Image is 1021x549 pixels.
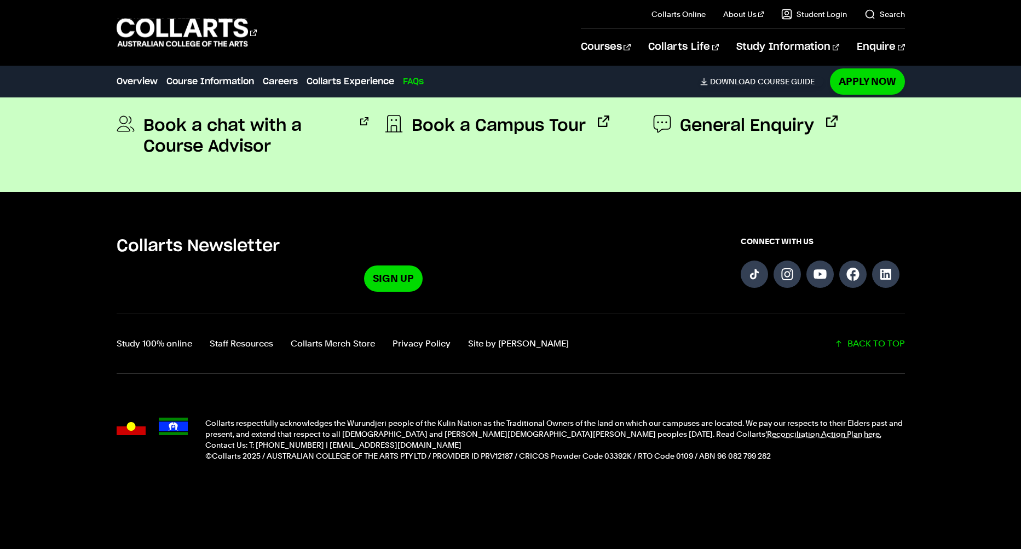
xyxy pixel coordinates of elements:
[774,261,801,288] a: Follow us on Instagram
[159,418,188,435] img: Torres Strait Islander flag
[834,336,905,351] a: Scroll back to top of the page
[291,336,375,351] a: Collarts Merch Store
[680,115,814,136] span: General Enquiry
[385,115,609,136] a: Book a Campus Tour
[364,265,423,291] a: Sign Up
[205,450,905,461] p: ©Collarts 2025 / AUSTRALIAN COLLEGE OF THE ARTS PTY LTD / PROVIDER ID PRV12187 / CRICOS Provider ...
[830,68,905,94] a: Apply Now
[263,75,298,88] a: Careers
[117,236,671,257] h5: Collarts Newsletter
[117,418,146,435] img: Australian Aboriginal flag
[741,261,768,288] a: Follow us on TikTok
[210,336,273,351] a: Staff Resources
[117,115,368,157] a: Book a chat with a Course Advisor
[143,115,348,157] span: Book a chat with a Course Advisor
[166,75,254,88] a: Course Information
[581,29,631,65] a: Courses
[710,77,755,86] span: Download
[117,314,905,374] div: Additional links and back-to-top button
[653,115,838,136] a: General Enquiry
[781,9,847,20] a: Student Login
[412,115,586,136] span: Book a Campus Tour
[700,77,823,86] a: DownloadCourse Guide
[205,440,905,450] p: Contact Us: T: [PHONE_NUMBER] | [EMAIL_ADDRESS][DOMAIN_NAME]
[723,9,764,20] a: About Us
[651,9,706,20] a: Collarts Online
[117,336,569,351] nav: Footer navigation
[468,336,569,351] a: Site by Calico
[117,336,192,351] a: Study 100% online
[736,29,839,65] a: Study Information
[741,236,905,291] div: Connect with us on social media
[393,336,451,351] a: Privacy Policy
[857,29,904,65] a: Enquire
[117,17,257,48] div: Go to homepage
[648,29,719,65] a: Collarts Life
[117,75,158,88] a: Overview
[767,430,881,438] a: Reconciliation Action Plan here.
[839,261,867,288] a: Follow us on Facebook
[205,418,905,440] p: Collarts respectfully acknowledges the Wurundjeri people of the Kulin Nation as the Traditional O...
[872,261,899,288] a: Follow us on LinkedIn
[117,418,188,461] div: Acknowledgment flags
[403,75,424,88] a: FAQs
[307,75,394,88] a: Collarts Experience
[741,236,905,247] span: CONNECT WITH US
[806,261,834,288] a: Follow us on YouTube
[864,9,905,20] a: Search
